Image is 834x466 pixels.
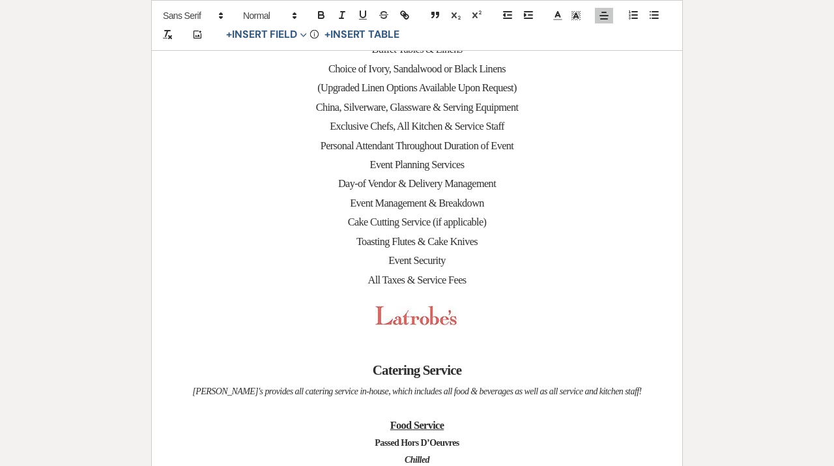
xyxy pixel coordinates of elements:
[317,81,517,94] span: (Upgraded Linen Options Available Upon Request)
[390,419,444,431] u: Food Service
[368,274,467,286] span: All Taxes & Service Fees
[375,438,459,448] strong: Passed Hors D’Oeuvres
[328,63,506,75] span: Choice of Ivory, Sandalwood or Black Linens
[330,120,504,132] span: Exclusive Chefs, All Kitchen & Service Staff
[324,30,330,40] span: +
[237,8,301,23] span: Header Formats
[405,455,429,465] em: Chilled
[222,27,311,43] button: Insert Field
[316,101,519,113] span: China, Silverware, Glassware & Serving Equipment
[226,30,232,40] span: +
[375,306,457,325] img: Latrobe's Berry.jpg
[320,27,404,43] button: +Insert Table
[370,158,465,171] span: Event Planning Services
[338,177,496,190] span: Day-of Vendor & Delivery Management
[549,8,567,23] span: Text Color
[373,362,461,378] strong: Catering Service
[350,197,484,209] span: Event Management & Breakdown
[567,8,585,23] span: Text Background Color
[388,254,446,267] span: Event Security
[595,8,613,23] span: Alignment
[192,386,641,396] em: [PERSON_NAME]'s provides all catering service in-house, which includes all food & beverages as we...
[321,139,514,152] span: Personal Attendant Throughout Duration of Event
[348,216,487,228] span: Cake Cutting Service (if applicable)
[356,235,478,248] span: Toasting Flutes & Cake Knives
